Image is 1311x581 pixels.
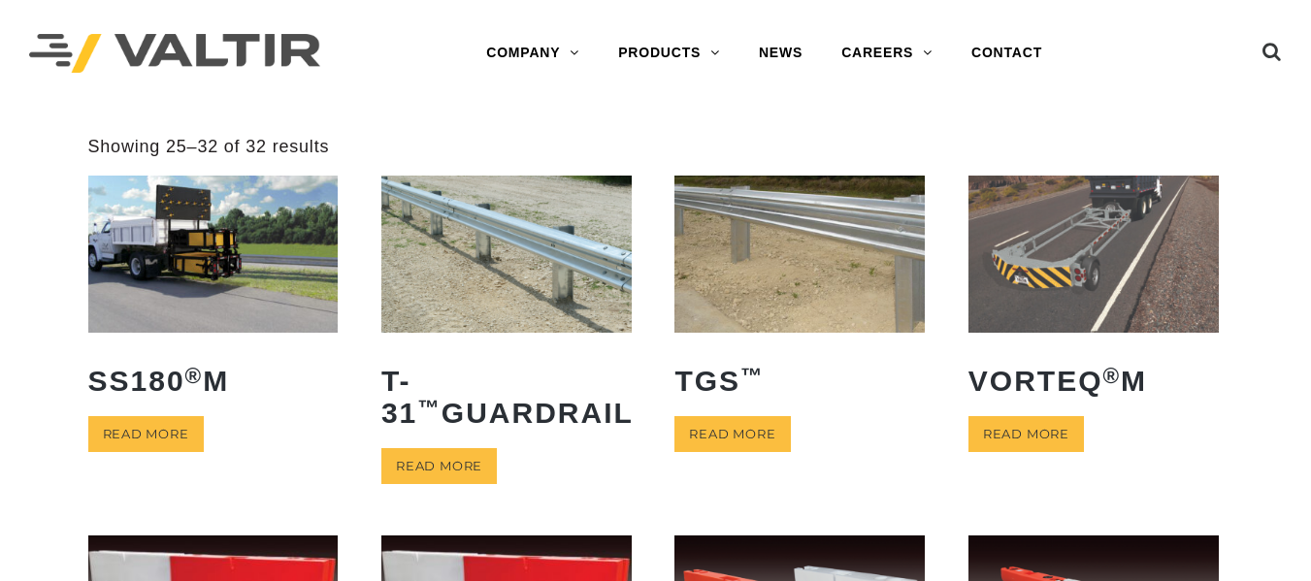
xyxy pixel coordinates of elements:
a: Read more about “TGS™” [674,416,790,452]
sup: ™ [740,364,765,388]
a: PRODUCTS [599,34,739,73]
sup: ® [185,364,204,388]
h2: TGS [674,350,925,411]
a: T-31™Guardrail [381,176,632,442]
a: TGS™ [674,176,925,410]
a: Read more about “SS180® M” [88,416,204,452]
a: NEWS [739,34,822,73]
sup: ® [1103,364,1122,388]
sup: ™ [417,396,442,420]
h2: T-31 Guardrail [381,350,632,443]
a: COMPANY [467,34,599,73]
img: Valtir [29,34,320,74]
a: CAREERS [822,34,952,73]
a: VORTEQ®M [968,176,1219,410]
p: Showing 25–32 of 32 results [88,136,330,158]
h2: VORTEQ M [968,350,1219,411]
a: Read more about “VORTEQ® M” [968,416,1084,452]
a: SS180®M [88,176,339,410]
h2: SS180 M [88,350,339,411]
a: Read more about “T-31™ Guardrail” [381,448,497,484]
a: CONTACT [952,34,1062,73]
